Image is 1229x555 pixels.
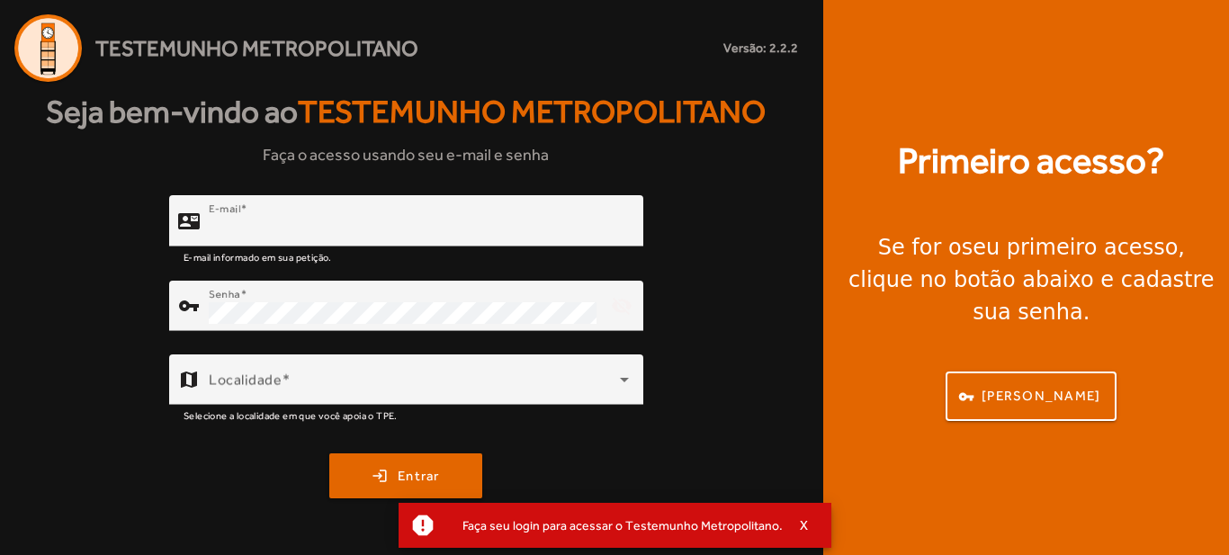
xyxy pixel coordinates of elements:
[178,295,200,317] mat-icon: vpn_key
[723,39,798,58] small: Versão: 2.2.2
[263,142,549,166] span: Faça o acesso usando seu e-mail e senha
[982,386,1100,407] span: [PERSON_NAME]
[184,405,398,425] mat-hint: Selecione a localidade em que você apoia o TPE.
[600,284,643,327] mat-icon: visibility_off
[298,94,766,130] span: Testemunho Metropolitano
[409,512,436,539] mat-icon: report
[329,453,482,498] button: Entrar
[898,134,1164,188] strong: Primeiro acesso?
[209,371,282,389] mat-label: Localidade
[95,32,418,65] span: Testemunho Metropolitano
[184,246,332,266] mat-hint: E-mail informado em sua petição.
[800,517,809,533] span: X
[845,231,1218,328] div: Se for o , clique no botão abaixo e cadastre sua senha.
[178,210,200,232] mat-icon: contact_mail
[946,371,1117,421] button: [PERSON_NAME]
[783,517,828,533] button: X
[448,513,783,538] div: Faça seu login para acessar o Testemunho Metropolitano.
[962,235,1179,260] strong: seu primeiro acesso
[398,466,440,487] span: Entrar
[209,288,240,300] mat-label: Senha
[46,88,766,136] strong: Seja bem-vindo ao
[209,202,240,215] mat-label: E-mail
[178,369,200,390] mat-icon: map
[14,14,82,82] img: Logo Agenda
